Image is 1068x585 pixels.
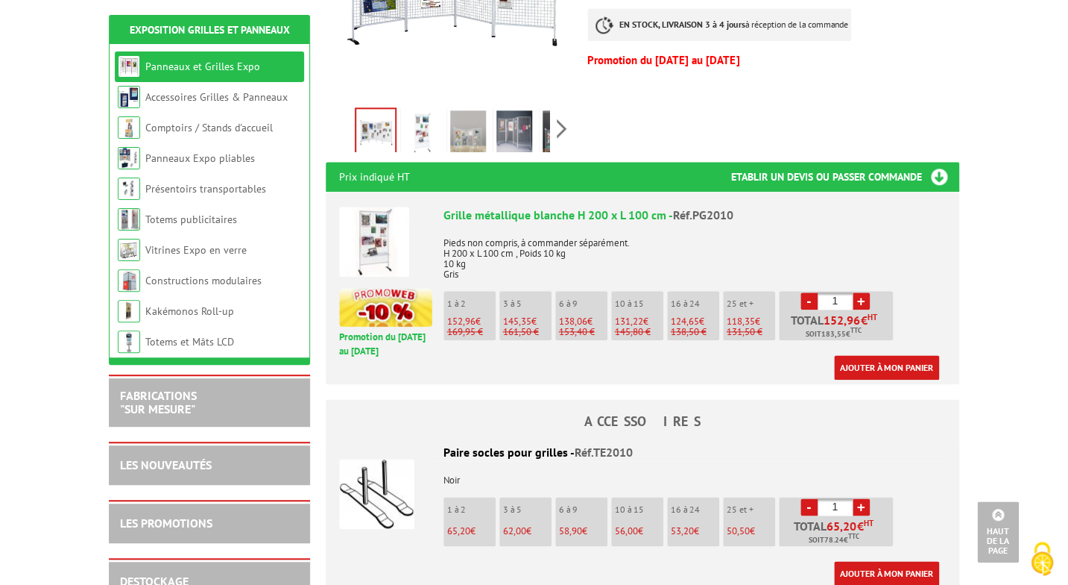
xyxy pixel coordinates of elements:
[853,292,870,310] a: +
[615,316,663,327] p: €
[145,121,273,134] a: Comptoirs / Stands d'accueil
[809,534,859,546] span: Soit €
[145,243,247,257] a: Vitrines Expo en verre
[671,526,719,536] p: €
[145,90,288,104] a: Accessoires Grilles & Panneaux
[559,327,607,337] p: 153,40 €
[559,298,607,309] p: 6 à 9
[727,298,775,309] p: 25 et +
[120,388,197,416] a: FABRICATIONS"Sur Mesure"
[554,116,569,141] span: Next
[145,274,262,287] a: Constructions modulaires
[503,316,552,327] p: €
[339,465,946,486] p: Noir
[727,525,750,537] span: 50,50
[806,328,862,340] span: Soit €
[443,228,946,280] p: Pieds non compris, à commander séparément. H 200 x L 100 cm , Poids 10 kg 10 kg Gris
[615,504,663,515] p: 10 à 15
[447,315,475,328] span: 152,96
[727,315,755,328] span: 118,35
[447,316,496,327] p: €
[853,498,870,516] a: +
[339,162,410,192] p: Prix indiqué HT
[671,315,699,328] span: 124,65
[615,315,643,328] span: 131,22
[339,288,432,327] img: promotion
[496,110,532,157] img: grille_exposition_metallique_blanche_200x100.jpg
[861,314,868,326] span: €
[118,86,140,108] img: Accessoires Grilles & Panneaux
[671,327,719,337] p: 138,50 €
[615,525,638,537] span: 56,00
[339,331,432,358] p: Promotion du [DATE] au [DATE]
[543,110,578,157] img: pg2010_grille_metallique_blanche_h200xl100_3.jpg
[615,298,663,309] p: 10 à 15
[145,335,234,348] a: Totems et Mâts LCD
[118,55,140,78] img: Panneaux et Grilles Expo
[447,298,496,309] p: 1 à 2
[145,151,255,165] a: Panneaux Expo pliables
[727,327,775,337] p: 131,50 €
[848,532,859,540] sup: TTC
[587,56,958,65] p: Promotion du [DATE] au [DATE]
[503,504,552,515] p: 3 à 5
[559,526,607,536] p: €
[503,525,526,537] span: 62,00
[783,314,893,340] p: Total
[827,520,873,532] span: €
[450,110,486,157] img: pg2010_grille_metallique_blanche_h200xl100_1.jpg
[118,239,140,261] img: Vitrines Expo en verre
[824,314,861,326] span: 152,96
[339,444,946,461] div: Paire socles pour grilles -
[326,414,959,429] h4: ACCESSOIRES
[120,457,212,472] a: LES NOUVEAUTÉS
[824,534,844,546] span: 78.24
[850,326,862,334] sup: TTC
[559,316,607,327] p: €
[821,328,846,340] span: 183,55
[731,162,959,192] h3: Etablir un devis ou passer commande
[145,182,266,195] a: Présentoirs transportables
[503,327,552,337] p: 161,50 €
[800,292,818,310] a: -
[1016,534,1068,585] button: Cookies (fenêtre modale)
[404,110,440,157] img: pg2010_grille_metallique_blanche_h200xl100_2.jpg
[447,525,470,537] span: 65,20
[447,327,496,337] p: 169,95 €
[619,19,745,30] strong: EN STOCK, LIVRAISON 3 à 4 jours
[145,304,234,318] a: Kakémonos Roll-up
[443,207,946,224] div: Grille métallique blanche H 200 x L 100 cm -
[447,504,496,515] p: 1 à 2
[800,498,818,516] a: -
[559,525,582,537] span: 58,90
[447,526,496,536] p: €
[615,327,663,337] p: 145,80 €
[118,116,140,139] img: Comptoirs / Stands d'accueil
[118,269,140,292] img: Constructions modulaires
[727,504,775,515] p: 25 et +
[671,316,719,327] p: €
[673,207,733,222] span: Réf.PG2010
[118,300,140,322] img: Kakémonos Roll-up
[1023,540,1061,578] img: Cookies (fenêtre modale)
[356,109,395,155] img: grilles_exposition_pg2010.jpg
[671,525,694,537] span: 53,20
[130,23,290,37] a: Exposition Grilles et Panneaux
[727,316,775,327] p: €
[339,207,409,277] img: Grille métallique blanche H 200 x L 100 cm
[339,459,414,529] img: Paire socles pour grilles
[671,298,719,309] p: 16 à 24
[118,178,140,200] img: Présentoirs transportables
[977,501,1019,563] a: Haut de la page
[503,315,531,328] span: 145,35
[827,520,857,532] span: 65,20
[783,520,893,546] p: Total
[671,504,719,515] p: 16 à 24
[503,526,552,536] p: €
[868,312,877,322] sup: HT
[118,331,140,353] img: Totems et Mâts LCD
[559,504,607,515] p: 6 à 9
[727,526,775,536] p: €
[145,60,260,73] a: Panneaux et Grilles Expo
[145,213,237,226] a: Totems publicitaires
